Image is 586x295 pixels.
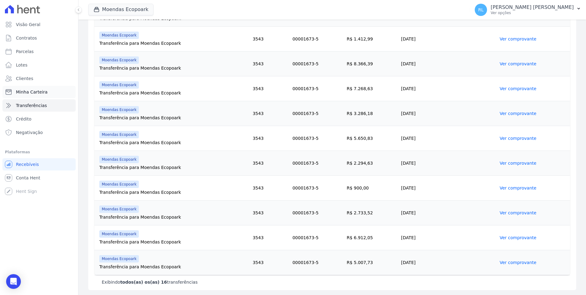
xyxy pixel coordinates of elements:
[99,264,248,270] div: Transferência para Moendas Ecopoark
[99,40,248,46] div: Transferência para Moendas Ecopoark
[99,106,139,113] span: Moendas Ecopoark
[16,48,34,55] span: Parcelas
[16,21,40,28] span: Visão Geral
[344,27,398,52] td: R$ 1.412,99
[290,101,344,126] td: 00001673-5
[290,225,344,250] td: 00001673-5
[290,126,344,151] td: 00001673-5
[250,101,290,126] td: 3543
[2,86,76,98] a: Minha Carteira
[99,239,248,245] div: Transferência para Moendas Ecopoark
[344,201,398,225] td: R$ 2.733,52
[2,32,76,44] a: Contratos
[250,52,290,76] td: 3543
[290,176,344,201] td: 00001673-5
[99,205,139,213] span: Moendas Ecopoark
[344,176,398,201] td: R$ 900,00
[99,115,248,121] div: Transferência para Moendas Ecopoark
[500,235,536,240] a: Ver comprovante
[250,126,290,151] td: 3543
[470,1,586,18] button: RL [PERSON_NAME] [PERSON_NAME] Ver opções
[399,201,497,225] td: [DATE]
[16,89,48,95] span: Minha Carteira
[344,250,398,275] td: R$ 5.007,73
[99,140,248,146] div: Transferência para Moendas Ecopoark
[290,201,344,225] td: 00001673-5
[399,151,497,176] td: [DATE]
[250,76,290,101] td: 3543
[99,56,139,64] span: Moendas Ecopoark
[99,255,139,262] span: Moendas Ecopoark
[2,126,76,139] a: Negativação
[16,35,37,41] span: Contratos
[250,250,290,275] td: 3543
[250,176,290,201] td: 3543
[399,126,497,151] td: [DATE]
[500,136,536,141] a: Ver comprovante
[250,225,290,250] td: 3543
[6,274,21,289] div: Open Intercom Messenger
[399,76,497,101] td: [DATE]
[290,151,344,176] td: 00001673-5
[99,214,248,220] div: Transferência para Moendas Ecopoark
[500,111,536,116] a: Ver comprovante
[290,76,344,101] td: 00001673-5
[99,181,139,188] span: Moendas Ecopoark
[478,8,484,12] span: RL
[99,65,248,71] div: Transferência para Moendas Ecopoark
[2,18,76,31] a: Visão Geral
[99,156,139,163] span: Moendas Ecopoark
[491,4,574,10] p: [PERSON_NAME] [PERSON_NAME]
[2,113,76,125] a: Crédito
[399,27,497,52] td: [DATE]
[491,10,574,15] p: Ver opções
[500,161,536,166] a: Ver comprovante
[99,230,139,238] span: Moendas Ecopoark
[99,81,139,89] span: Moendas Ecopoark
[399,52,497,76] td: [DATE]
[16,102,47,109] span: Transferências
[344,126,398,151] td: R$ 5.650,83
[16,116,32,122] span: Crédito
[16,129,43,136] span: Negativação
[344,76,398,101] td: R$ 7.268,63
[500,86,536,91] a: Ver comprovante
[99,131,139,138] span: Moendas Ecopoark
[250,201,290,225] td: 3543
[399,225,497,250] td: [DATE]
[290,52,344,76] td: 00001673-5
[99,164,248,170] div: Transferência para Moendas Ecopoark
[99,32,139,39] span: Moendas Ecopoark
[2,172,76,184] a: Conta Hent
[2,72,76,85] a: Clientes
[16,75,33,82] span: Clientes
[2,45,76,58] a: Parcelas
[500,210,536,215] a: Ver comprovante
[16,175,40,181] span: Conta Hent
[500,36,536,41] a: Ver comprovante
[250,27,290,52] td: 3543
[16,62,28,68] span: Lotes
[344,225,398,250] td: R$ 6.912,05
[344,151,398,176] td: R$ 2.294,63
[2,59,76,71] a: Lotes
[120,280,167,285] b: todos(as) os(as) 16
[2,158,76,170] a: Recebíveis
[99,189,248,195] div: Transferência para Moendas Ecopoark
[399,250,497,275] td: [DATE]
[99,90,248,96] div: Transferência para Moendas Ecopoark
[500,186,536,190] a: Ver comprovante
[250,151,290,176] td: 3543
[344,52,398,76] td: R$ 8.366,39
[399,101,497,126] td: [DATE]
[290,27,344,52] td: 00001673-5
[16,161,39,167] span: Recebíveis
[500,260,536,265] a: Ver comprovante
[399,176,497,201] td: [DATE]
[102,279,198,285] p: Exibindo transferências
[2,99,76,112] a: Transferências
[500,61,536,66] a: Ver comprovante
[344,101,398,126] td: R$ 3.286,18
[5,148,73,156] div: Plataformas
[290,250,344,275] td: 00001673-5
